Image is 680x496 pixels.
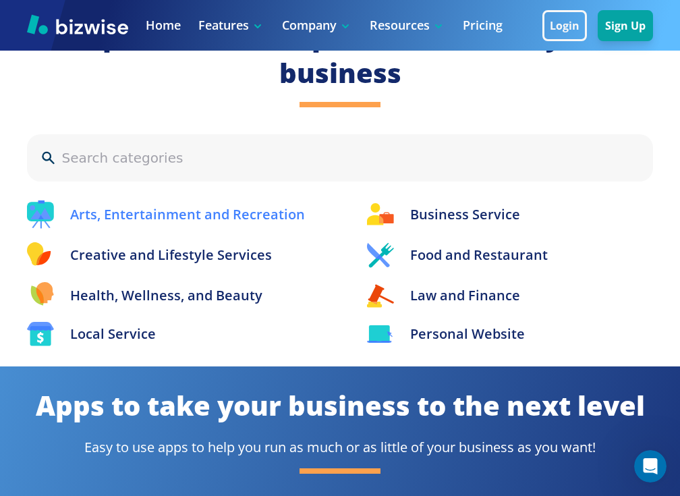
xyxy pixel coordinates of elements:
p: Health, Wellness, and Beauty [70,285,262,306]
p: Easy to use apps to help you run as much or as little of your business as you want! [27,437,652,458]
p: Features [198,17,264,34]
p: Business Service [410,204,520,225]
img: Creative and Lifestyle Services Icon [27,242,54,269]
a: Pricing [463,17,503,34]
div: Arts, Entertainment and Recreation [27,200,340,229]
div: Law and Finance [367,282,653,308]
img: Health, Wellness, and Beauty Icon [27,282,54,308]
a: Home [146,17,181,34]
iframe: Intercom live chat [634,450,667,483]
p: Food and Restaurant [410,245,548,265]
h2: Explore the tools personalized for your business [70,18,610,91]
p: Law and Finance [410,285,520,306]
a: Login [542,20,598,32]
img: Local Service Icon [27,322,54,346]
div: Personal Website [367,322,653,346]
input: Search categories [61,148,639,168]
button: Login [542,10,587,41]
img: Arts, Entertainment and Recreation Icon [27,200,54,229]
img: Food and Restaurant Icon [367,243,394,268]
p: Creative and Lifestyle Services [70,245,272,265]
button: Sign Up [598,10,653,41]
img: Personal Website Icon [367,325,394,343]
img: Bizwise Logo [27,14,128,34]
div: Creative and Lifestyle Services [27,242,340,269]
img: Business Service Icon [367,203,394,225]
h2: Apps to take your business to the next level [27,387,652,424]
div: Food and Restaurant [367,242,653,269]
div: Health, Wellness, and Beauty [27,282,340,308]
a: Sign Up [598,20,653,32]
p: Personal Website [410,324,525,344]
p: Company [282,17,352,34]
p: Arts, Entertainment and Recreation [70,204,305,225]
p: Local Service [70,324,156,344]
p: Resources [370,17,445,34]
div: Business Service [367,200,653,229]
img: Law and Finance Icon [367,283,394,308]
div: Local Service [27,322,340,346]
